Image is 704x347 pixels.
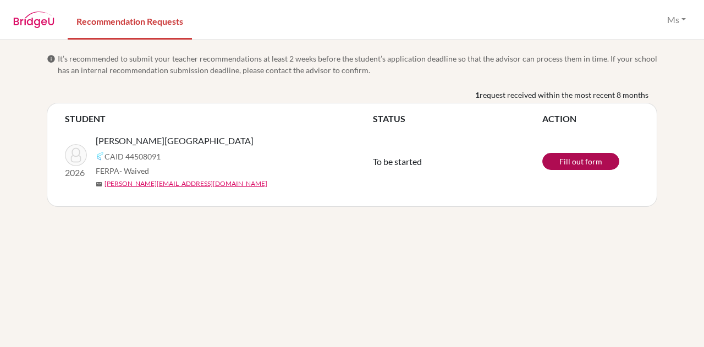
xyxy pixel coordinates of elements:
th: STUDENT [65,112,373,125]
span: [PERSON_NAME][GEOGRAPHIC_DATA] [96,134,254,147]
span: It’s recommended to submit your teacher recommendations at least 2 weeks before the student’s app... [58,53,657,76]
th: ACTION [542,112,639,125]
a: [PERSON_NAME][EMAIL_ADDRESS][DOMAIN_NAME] [105,179,267,189]
span: info [47,54,56,63]
img: Common App logo [96,152,105,161]
img: Murphy, Kylah [65,144,87,166]
span: CAID 44508091 [105,151,161,162]
span: - Waived [119,166,149,175]
th: STATUS [373,112,542,125]
a: Recommendation Requests [68,2,192,40]
p: 2026 [65,166,87,179]
span: request received within the most recent 8 months [480,89,648,101]
button: Ms [662,9,691,30]
span: To be started [373,156,422,167]
b: 1 [475,89,480,101]
img: BridgeU logo [13,12,54,28]
span: mail [96,181,102,188]
span: FERPA [96,165,149,177]
a: Fill out form [542,153,619,170]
